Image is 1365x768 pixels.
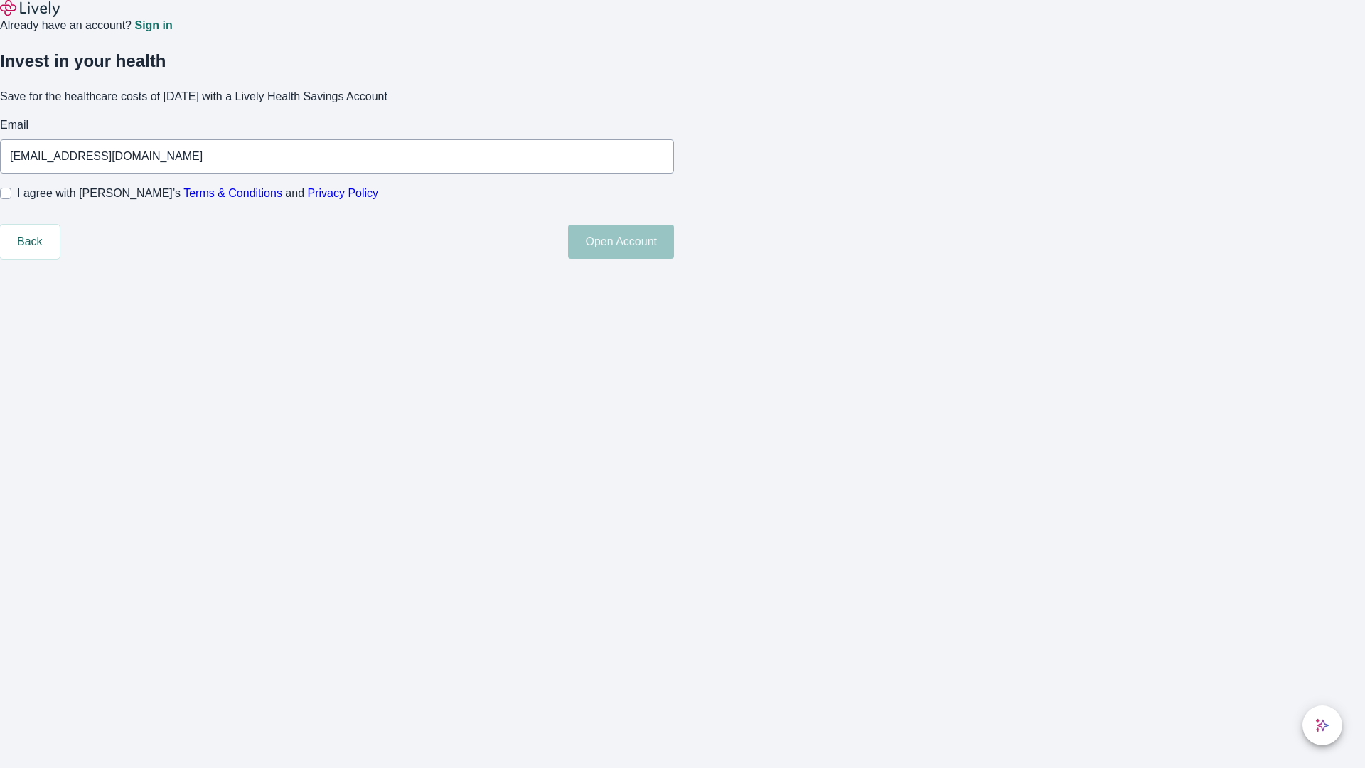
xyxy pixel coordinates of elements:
a: Terms & Conditions [183,187,282,199]
svg: Lively AI Assistant [1315,718,1329,732]
a: Sign in [134,20,172,31]
a: Privacy Policy [308,187,379,199]
span: I agree with [PERSON_NAME]’s and [17,185,378,202]
button: chat [1302,705,1342,745]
